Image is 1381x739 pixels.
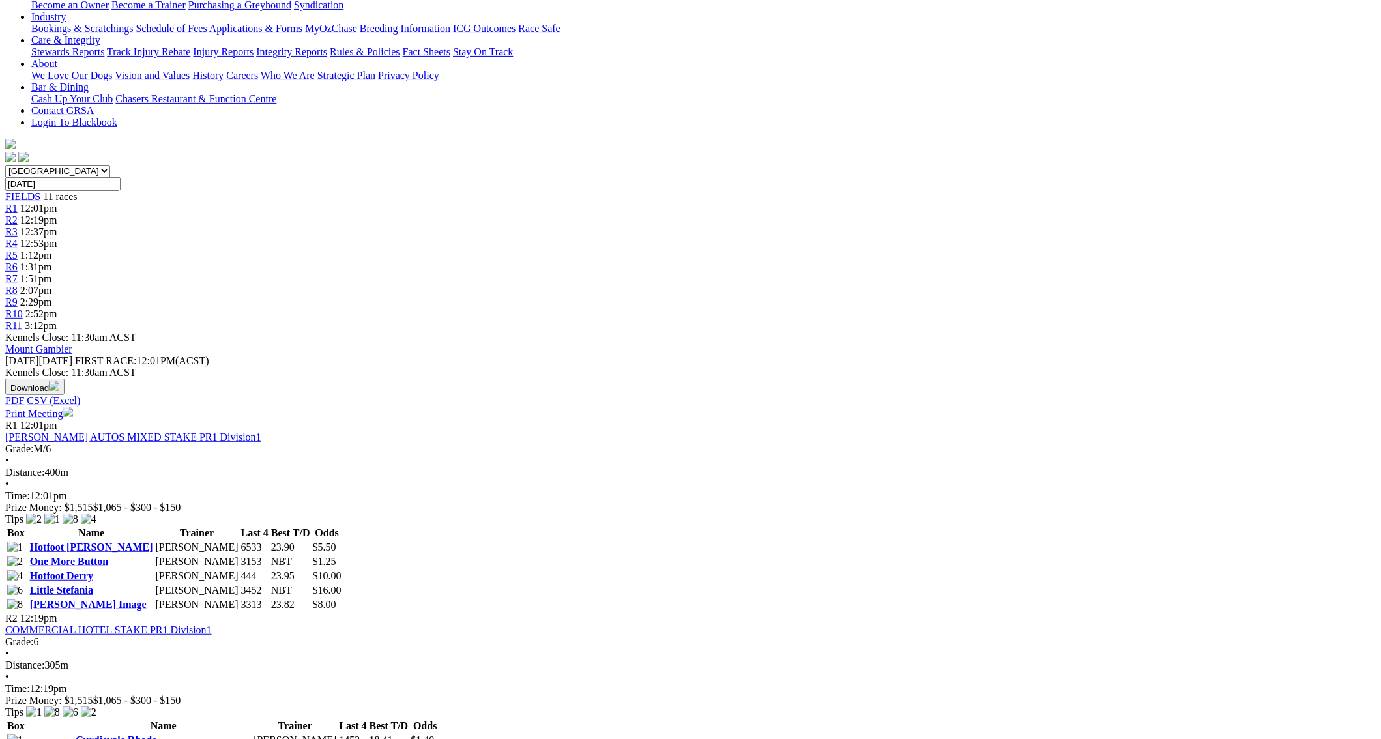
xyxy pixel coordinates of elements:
a: Bookings & Scratchings [31,23,133,34]
a: Stay On Track [453,46,513,57]
a: Injury Reports [193,46,254,57]
a: Fact Sheets [403,46,450,57]
a: Who We Are [261,70,315,81]
span: Distance: [5,467,44,478]
span: [DATE] [5,355,39,366]
img: 6 [63,706,78,718]
img: 2 [7,556,23,568]
div: Kennels Close: 11:30am ACST [5,367,1376,379]
span: FIRST RACE: [75,355,136,366]
a: R9 [5,297,18,308]
span: $16.00 [313,585,342,596]
span: $1,065 - $300 - $150 [93,502,181,513]
a: ICG Outcomes [453,23,516,34]
span: 2:07pm [20,285,52,296]
img: 4 [7,570,23,582]
th: Last 4 [240,527,269,540]
td: [PERSON_NAME] [155,584,239,597]
span: • [5,648,9,659]
span: 12:53pm [20,238,57,249]
a: R7 [5,273,18,284]
a: CSV (Excel) [27,395,80,406]
span: 12:01PM(ACST) [75,355,209,366]
a: Hotfoot Derry [30,570,93,581]
a: Vision and Values [115,70,190,81]
span: R1 [5,420,18,431]
span: R2 [5,613,18,624]
span: 12:01pm [20,203,57,214]
td: 23.90 [270,541,311,554]
img: 8 [44,706,60,718]
th: Best T/D [369,719,409,732]
div: 305m [5,659,1376,671]
img: logo-grsa-white.png [5,139,16,149]
a: Chasers Restaurant & Function Centre [115,93,276,104]
div: Download [5,395,1376,407]
th: Name [29,527,154,540]
img: 4 [81,514,96,525]
span: $1.25 [313,556,336,567]
a: Integrity Reports [256,46,327,57]
span: Box [7,720,25,731]
td: 444 [240,570,269,583]
span: Time: [5,683,30,694]
span: FIELDS [5,191,40,202]
a: We Love Our Dogs [31,70,112,81]
span: Time: [5,490,30,501]
td: 3313 [240,598,269,611]
a: R11 [5,320,22,331]
img: twitter.svg [18,152,29,162]
a: Privacy Policy [378,70,439,81]
td: 3153 [240,555,269,568]
td: [PERSON_NAME] [155,598,239,611]
span: 12:37pm [20,226,57,237]
th: Trainer [253,719,337,732]
span: R10 [5,308,23,319]
span: 1:12pm [20,250,52,261]
a: Mount Gambier [5,343,72,355]
img: 1 [44,514,60,525]
span: Kennels Close: 11:30am ACST [5,332,136,343]
img: 6 [7,585,23,596]
a: Careers [226,70,258,81]
a: Applications & Forms [209,23,302,34]
span: Tips [5,706,23,717]
span: 1:31pm [20,261,52,272]
a: R4 [5,238,18,249]
a: Race Safe [518,23,560,34]
a: About [31,58,57,69]
span: $1,065 - $300 - $150 [93,695,181,706]
span: R3 [5,226,18,237]
a: R8 [5,285,18,296]
div: Care & Integrity [31,46,1376,58]
span: 12:19pm [20,613,57,624]
img: 8 [7,599,23,611]
th: Odds [312,527,342,540]
a: Print Meeting [5,408,73,419]
th: Trainer [155,527,239,540]
span: [DATE] [5,355,72,366]
img: printer.svg [63,407,73,417]
a: R6 [5,261,18,272]
td: 3452 [240,584,269,597]
span: $10.00 [313,570,342,581]
span: • [5,671,9,682]
img: 1 [26,706,42,718]
a: History [192,70,224,81]
th: Best T/D [270,527,311,540]
span: 1:51pm [20,273,52,284]
a: R5 [5,250,18,261]
a: R2 [5,214,18,225]
a: Bar & Dining [31,81,89,93]
img: 2 [81,706,96,718]
a: MyOzChase [305,23,357,34]
td: NBT [270,584,311,597]
span: 12:01pm [20,420,57,431]
span: Distance: [5,659,44,671]
span: Grade: [5,636,34,647]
